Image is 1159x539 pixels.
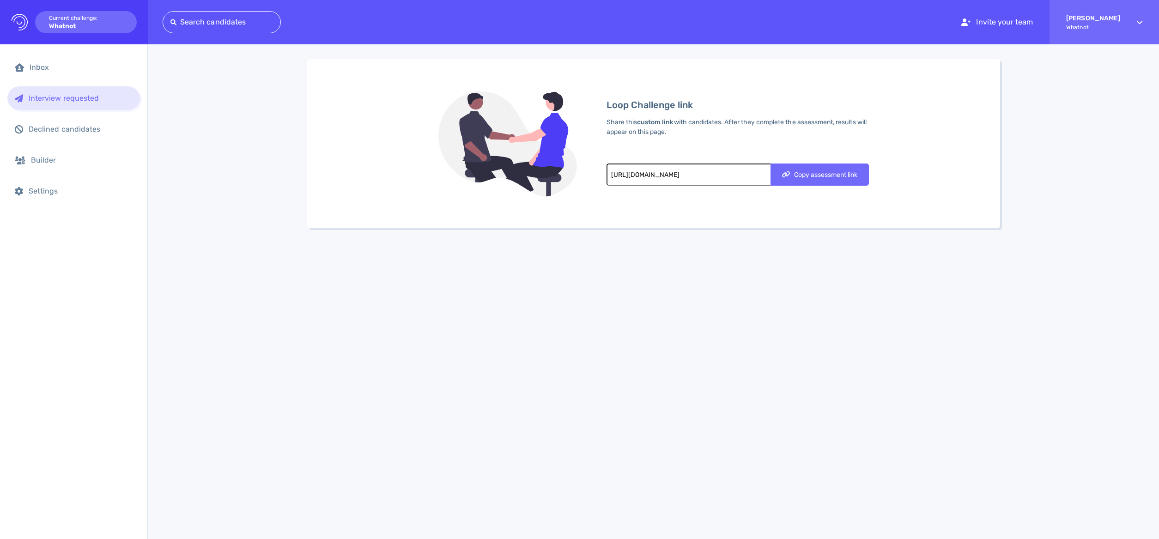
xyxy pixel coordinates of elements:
div: Inbox [30,63,133,72]
strong: custom link [637,118,674,126]
button: Copy assessment link [771,164,869,186]
div: Loop Challenge link [607,98,869,112]
strong: [PERSON_NAME] [1066,14,1120,22]
div: Declined candidates [29,125,133,133]
div: Builder [31,156,133,164]
span: Whatnot [1066,24,1120,30]
div: Share this with candidates. After they complete the assessment, results will appear on this page. [607,117,869,137]
div: Copy assessment link [777,171,862,178]
div: Settings [29,187,133,195]
div: Interview requested [29,94,133,103]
